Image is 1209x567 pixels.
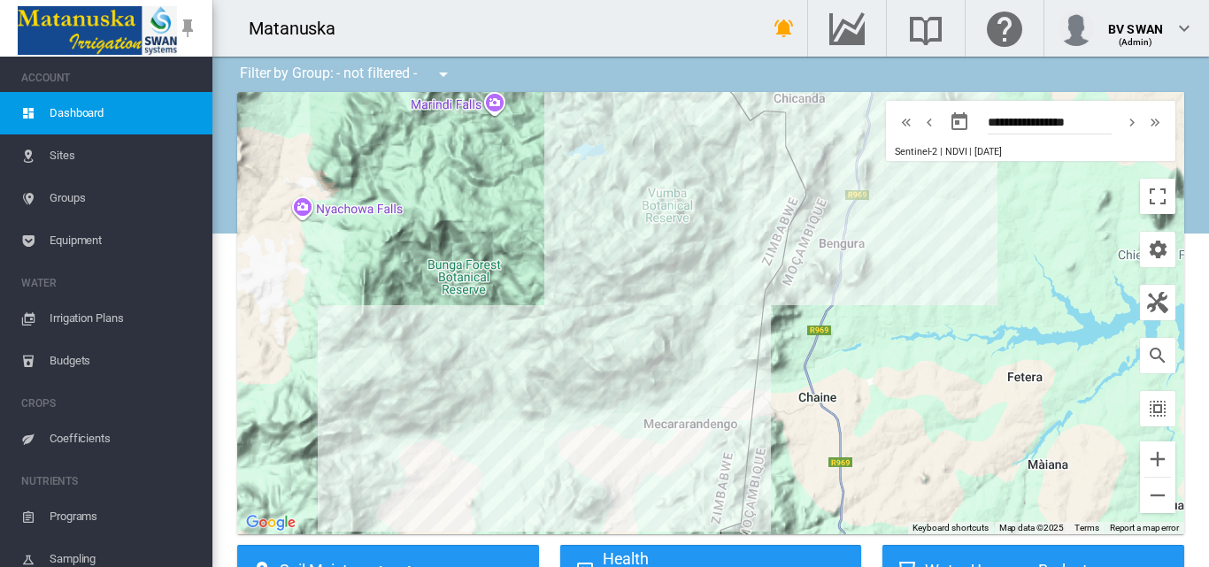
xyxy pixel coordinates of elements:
img: profile.jpg [1059,11,1094,46]
md-icon: Search the knowledge base [905,18,947,39]
span: WATER [21,269,198,297]
span: Coefficients [50,418,198,460]
span: Irrigation Plans [50,297,198,340]
div: Filter by Group: - not filtered - [227,57,466,92]
span: Dashboard [50,92,198,134]
button: md-calendar [942,104,977,140]
span: CROPS [21,389,198,418]
button: icon-menu-down [426,57,461,92]
button: icon-magnify [1140,338,1175,373]
md-icon: icon-pin [177,18,198,39]
div: BV SWAN [1108,13,1163,31]
md-icon: icon-chevron-right [1122,111,1142,133]
span: Groups [50,177,198,219]
md-icon: icon-select-all [1147,398,1168,419]
button: icon-chevron-double-left [895,111,918,133]
md-icon: icon-chevron-down [1174,18,1195,39]
button: Zoom out [1140,478,1175,513]
md-icon: icon-chevron-double-left [897,111,916,133]
button: icon-chevron-double-right [1144,111,1167,133]
span: Budgets [50,340,198,382]
span: Sites [50,134,198,177]
md-icon: Go to the Data Hub [826,18,868,39]
button: icon-chevron-right [1120,111,1144,133]
span: | [DATE] [969,146,1001,157]
span: ACCOUNT [21,64,198,92]
md-icon: icon-cog [1147,239,1168,260]
a: Open this area in Google Maps (opens a new window) [242,511,300,534]
md-icon: icon-bell-ring [774,18,795,39]
button: icon-select-all [1140,391,1175,426]
md-icon: icon-magnify [1147,345,1168,366]
a: Terms [1074,523,1099,533]
button: icon-cog [1140,232,1175,267]
button: icon-bell-ring [766,11,802,46]
md-icon: icon-chevron-double-right [1145,111,1165,133]
md-icon: Click here for help [983,18,1026,39]
button: Zoom in [1140,441,1175,477]
span: Programs [50,495,198,538]
span: Map data ©2025 [999,523,1065,533]
img: Google [242,511,300,534]
span: Equipment [50,219,198,262]
md-icon: icon-chevron-left [920,111,939,133]
div: Matanuska [249,16,351,41]
img: Matanuska_LOGO.png [18,6,177,55]
span: (Admin) [1119,37,1153,47]
button: Keyboard shortcuts [913,522,989,534]
button: Toggle fullscreen view [1140,179,1175,214]
button: icon-chevron-left [918,111,941,133]
span: Sentinel-2 | NDVI [895,146,966,157]
a: Report a map error [1110,523,1179,533]
span: NUTRIENTS [21,467,198,495]
md-icon: icon-menu-down [433,64,454,85]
